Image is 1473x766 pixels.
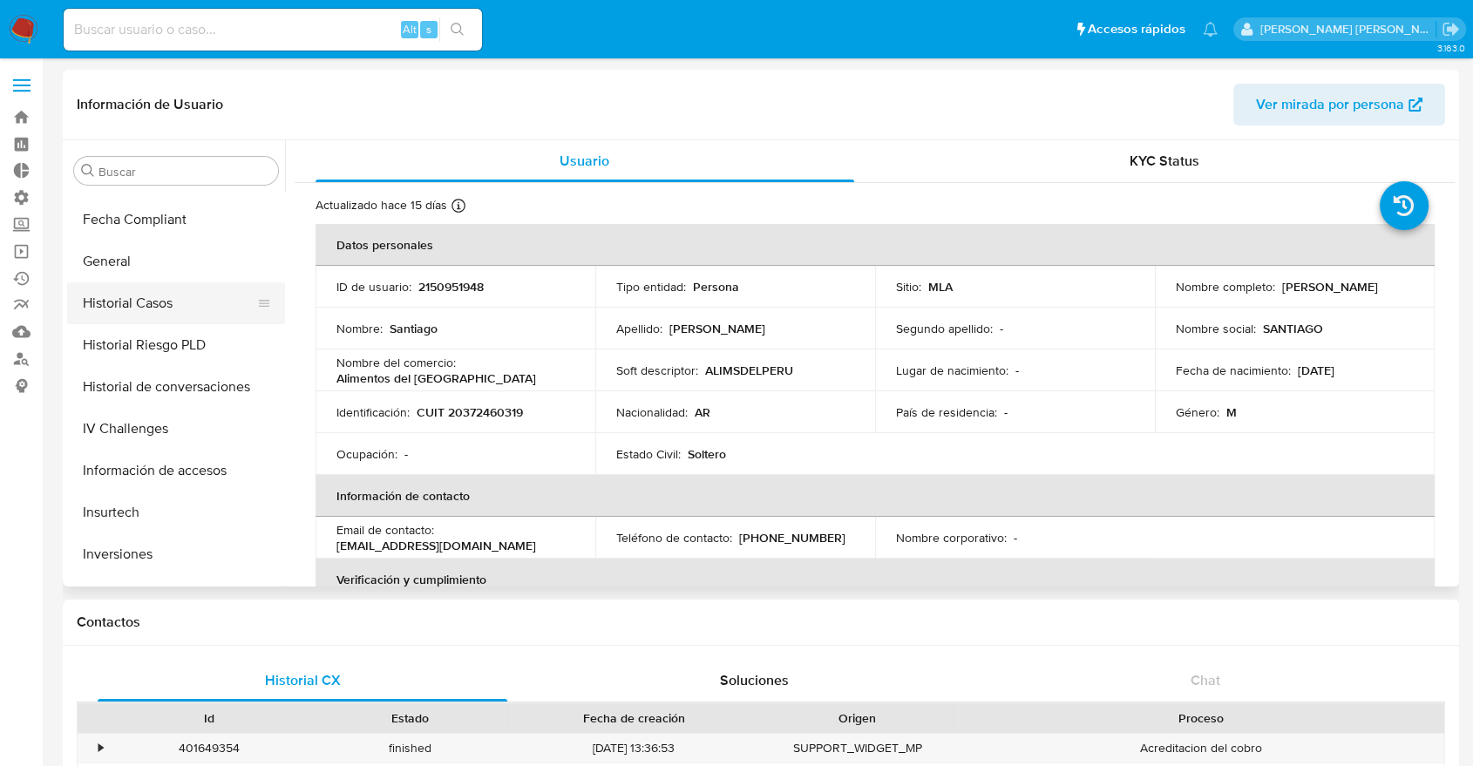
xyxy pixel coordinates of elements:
[336,321,383,336] p: Nombre :
[67,450,285,491] button: Información de accesos
[896,279,921,295] p: Sitio :
[439,17,475,42] button: search-icon
[98,164,271,180] input: Buscar
[616,446,681,462] p: Estado Civil :
[1298,363,1334,378] p: [DATE]
[1282,279,1378,295] p: [PERSON_NAME]
[64,18,482,41] input: Buscar usuario o caso...
[316,475,1435,517] th: Información de contacto
[67,199,285,241] button: Fecha Compliant
[67,491,285,533] button: Insurtech
[1176,279,1275,295] p: Nombre completo :
[67,241,285,282] button: General
[1203,22,1218,37] a: Notificaciones
[336,355,456,370] p: Nombre del comercio :
[120,709,297,727] div: Id
[896,530,1007,546] p: Nombre corporativo :
[67,282,271,324] button: Historial Casos
[523,709,744,727] div: Fecha de creación
[1000,321,1003,336] p: -
[77,96,223,113] h1: Información de Usuario
[316,224,1435,266] th: Datos personales
[403,21,417,37] span: Alt
[1130,151,1199,171] span: KYC Status
[688,446,726,462] p: Soltero
[1233,84,1445,125] button: Ver mirada por persona
[616,530,732,546] p: Teléfono de contacto :
[705,363,793,378] p: ALIMSDELPERU
[426,21,431,37] span: s
[739,530,845,546] p: [PHONE_NUMBER]
[81,164,95,178] button: Buscar
[417,404,523,420] p: CUIT 20372460319
[757,734,958,763] div: SUPPORT_WIDGET_MP
[67,366,285,408] button: Historial de conversaciones
[336,446,397,462] p: Ocupación :
[67,408,285,450] button: IV Challenges
[720,670,789,690] span: Soluciones
[511,734,757,763] div: [DATE] 13:36:53
[1263,321,1323,336] p: SANTIAGO
[695,404,710,420] p: AR
[336,522,434,538] p: Email de contacto :
[769,709,946,727] div: Origen
[67,575,285,617] button: Items
[896,321,993,336] p: Segundo apellido :
[1260,21,1436,37] p: mercedes.medrano@mercadolibre.com
[418,279,484,295] p: 2150951948
[1176,363,1291,378] p: Fecha de nacimiento :
[616,363,698,378] p: Soft descriptor :
[67,533,285,575] button: Inversiones
[404,446,408,462] p: -
[1176,404,1219,420] p: Género :
[77,613,1445,631] h1: Contactos
[669,321,765,336] p: [PERSON_NAME]
[560,151,609,171] span: Usuario
[108,734,309,763] div: 401649354
[1004,404,1008,420] p: -
[309,734,511,763] div: finished
[1014,530,1017,546] p: -
[616,321,662,336] p: Apellido :
[928,279,953,295] p: MLA
[616,404,688,420] p: Nacionalidad :
[958,734,1444,763] div: Acreditacion del cobro
[1015,363,1019,378] p: -
[316,559,1435,600] th: Verificación y cumplimiento
[390,321,438,336] p: Santiago
[1226,404,1237,420] p: M
[1088,20,1185,38] span: Accesos rápidos
[265,670,341,690] span: Historial CX
[693,279,739,295] p: Persona
[67,324,285,366] button: Historial Riesgo PLD
[98,740,103,756] div: •
[896,404,997,420] p: País de residencia :
[1191,670,1220,690] span: Chat
[1256,84,1404,125] span: Ver mirada por persona
[336,279,411,295] p: ID de usuario :
[322,709,499,727] div: Estado
[336,370,536,386] p: Alimentos del [GEOGRAPHIC_DATA]
[970,709,1432,727] div: Proceso
[336,538,536,553] p: [EMAIL_ADDRESS][DOMAIN_NAME]
[336,404,410,420] p: Identificación :
[1176,321,1256,336] p: Nombre social :
[1442,20,1460,38] a: Salir
[316,197,447,214] p: Actualizado hace 15 días
[616,279,686,295] p: Tipo entidad :
[896,363,1008,378] p: Lugar de nacimiento :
